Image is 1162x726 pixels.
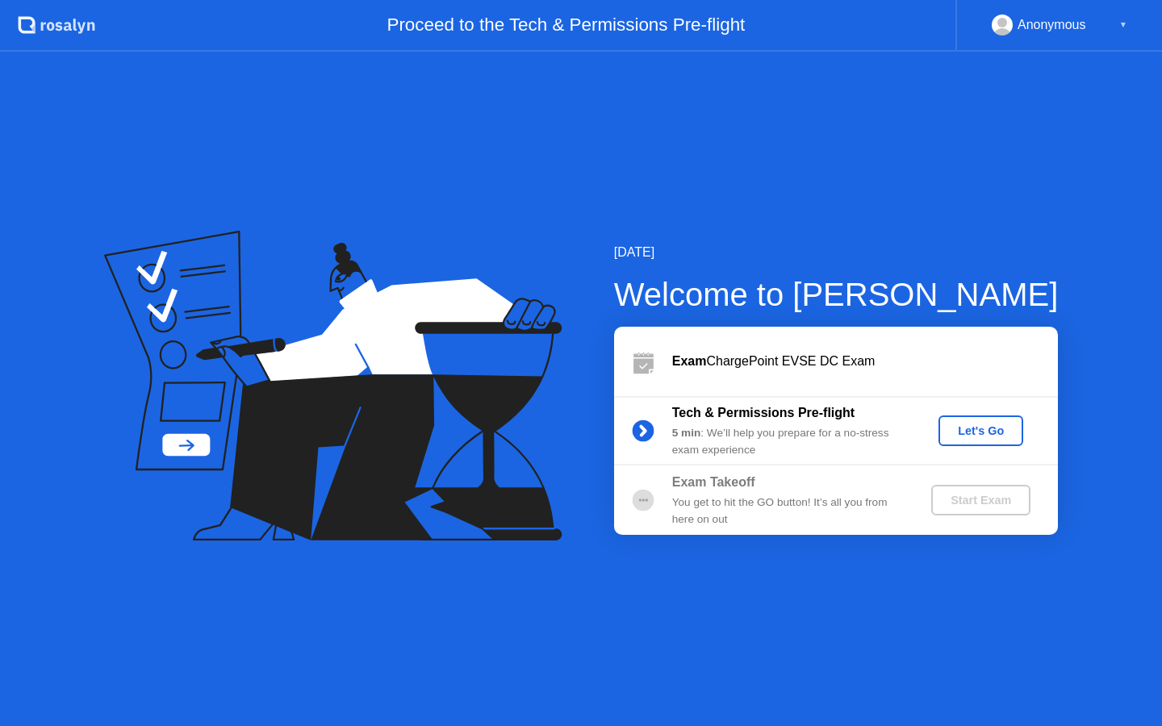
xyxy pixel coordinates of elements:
div: : We’ll help you prepare for a no-stress exam experience [672,425,905,458]
div: Let's Go [945,424,1017,437]
b: 5 min [672,427,701,439]
div: Anonymous [1018,15,1086,35]
b: Exam Takeoff [672,475,755,489]
button: Let's Go [938,415,1023,446]
div: ChargePoint EVSE DC Exam [672,352,1058,371]
div: ▼ [1119,15,1127,35]
div: Welcome to [PERSON_NAME] [614,270,1059,319]
div: Start Exam [938,494,1024,507]
b: Exam [672,354,707,368]
b: Tech & Permissions Pre-flight [672,406,855,419]
button: Start Exam [931,485,1030,515]
div: [DATE] [614,243,1059,262]
div: You get to hit the GO button! It’s all you from here on out [672,494,905,528]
